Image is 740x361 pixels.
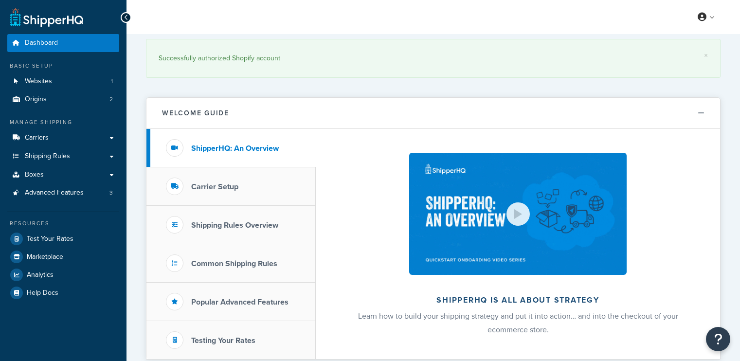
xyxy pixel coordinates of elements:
[706,327,730,351] button: Open Resource Center
[7,184,119,202] a: Advanced Features3
[191,182,238,191] h3: Carrier Setup
[7,230,119,248] a: Test Your Rates
[7,284,119,302] a: Help Docs
[358,310,678,335] span: Learn how to build your shipping strategy and put it into action… and into the checkout of your e...
[191,336,255,345] h3: Testing Your Rates
[27,289,58,297] span: Help Docs
[27,271,54,279] span: Analytics
[7,184,119,202] li: Advanced Features
[191,298,289,307] h3: Popular Advanced Features
[7,129,119,147] a: Carriers
[27,235,73,243] span: Test Your Rates
[25,77,52,86] span: Websites
[25,171,44,179] span: Boxes
[7,166,119,184] a: Boxes
[7,34,119,52] a: Dashboard
[7,72,119,90] a: Websites1
[25,152,70,161] span: Shipping Rules
[7,90,119,108] a: Origins2
[162,109,229,117] h2: Welcome Guide
[7,62,119,70] div: Basic Setup
[25,134,49,142] span: Carriers
[409,153,626,275] img: ShipperHQ is all about strategy
[7,248,119,266] a: Marketplace
[191,259,277,268] h3: Common Shipping Rules
[25,95,47,104] span: Origins
[111,77,113,86] span: 1
[7,90,119,108] li: Origins
[191,221,278,230] h3: Shipping Rules Overview
[25,39,58,47] span: Dashboard
[7,266,119,284] a: Analytics
[159,52,708,65] div: Successfully authorized Shopify account
[27,253,63,261] span: Marketplace
[7,118,119,126] div: Manage Shipping
[191,144,279,153] h3: ShipperHQ: An Overview
[704,52,708,59] a: ×
[7,72,119,90] li: Websites
[146,98,720,129] button: Welcome Guide
[109,189,113,197] span: 3
[25,189,84,197] span: Advanced Features
[7,219,119,228] div: Resources
[7,147,119,165] a: Shipping Rules
[109,95,113,104] span: 2
[342,296,694,305] h2: ShipperHQ is all about strategy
